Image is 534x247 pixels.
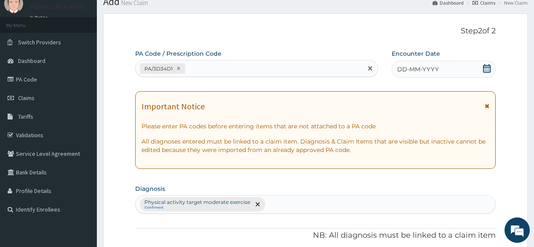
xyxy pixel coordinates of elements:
[135,230,495,241] p: NB: All diagnosis must be linked to a claim item
[44,47,142,58] div: Chat with us now
[142,122,489,130] p: Please enter PA codes before entering items that are not attached to a PA code
[18,94,35,102] span: Claims
[392,49,440,58] label: Encounter Date
[18,38,61,46] span: Switch Providers
[135,49,222,58] label: PA Code / Prescription Code
[29,15,50,21] a: Online
[16,42,34,63] img: d_794563401_company_1708531726252_794563401
[29,3,85,11] p: Fitness Plus Gym
[397,65,439,73] span: DD-MM-YYYY
[142,102,205,111] h1: Important Notice
[135,27,495,36] p: Step 2 of 2
[18,113,33,120] span: Tariffs
[135,185,165,193] label: Diagnosis
[4,160,160,190] textarea: Type your message and hit 'Enter'
[49,71,116,157] span: We're online!
[138,4,158,24] div: Minimize live chat window
[142,64,174,73] div: PA/3D34D1
[18,57,45,65] span: Dashboard
[142,137,489,154] p: All diagnoses entered must be linked to a claim item. Diagnosis & Claim Items that are visible bu...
